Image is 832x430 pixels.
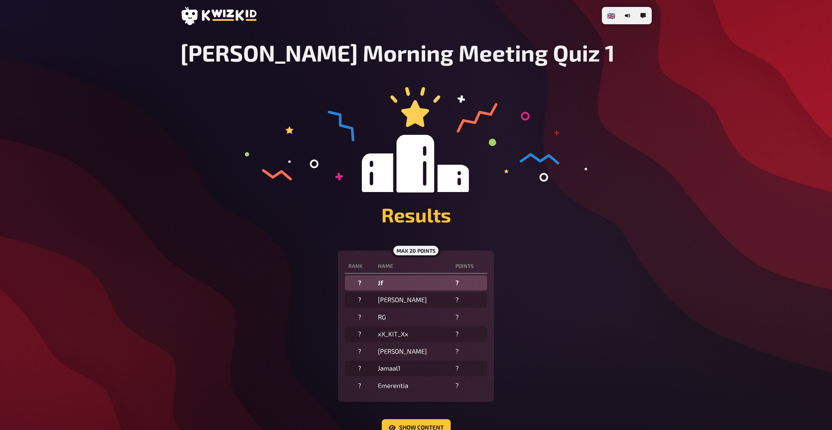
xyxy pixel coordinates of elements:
[345,275,374,291] td: ?
[345,309,374,325] td: ?
[374,275,452,291] td: Jf
[345,344,374,359] td: ?
[452,309,487,325] td: ?
[374,309,452,325] td: RG
[452,326,487,342] td: ?
[180,203,652,226] h1: Results
[374,292,452,308] td: [PERSON_NAME]
[374,378,452,394] td: Emerentia
[391,244,441,257] div: max 20 points
[604,9,619,23] li: 🇬🇧
[345,361,374,376] td: ?
[345,292,374,308] td: ?
[374,326,452,342] td: xX_KIT_Xx
[452,378,487,394] td: ?
[374,361,452,376] td: Jamaal1
[452,259,487,274] th: points
[345,326,374,342] td: ?
[345,378,374,394] td: ?
[452,361,487,376] td: ?
[345,259,374,274] th: Rank
[452,292,487,308] td: ?
[180,39,652,66] h1: [PERSON_NAME] Morning Meeting Quiz 1
[374,259,452,274] th: Name
[452,275,487,291] td: ?
[374,344,452,359] td: [PERSON_NAME]
[452,344,487,359] td: ?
